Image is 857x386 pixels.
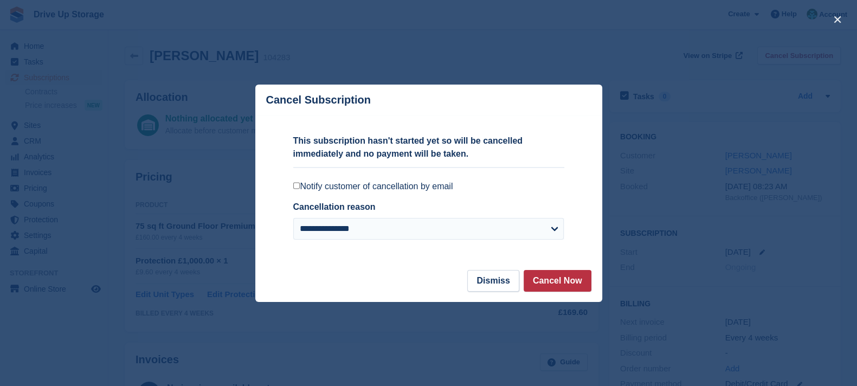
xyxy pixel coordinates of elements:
label: Notify customer of cancellation by email [293,181,564,192]
button: close [829,11,846,28]
p: Cancel Subscription [266,94,371,106]
button: Cancel Now [524,270,591,292]
p: This subscription hasn't started yet so will be cancelled immediately and no payment will be taken. [293,134,564,160]
label: Cancellation reason [293,202,376,211]
input: Notify customer of cancellation by email [293,182,300,189]
button: Dismiss [467,270,519,292]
